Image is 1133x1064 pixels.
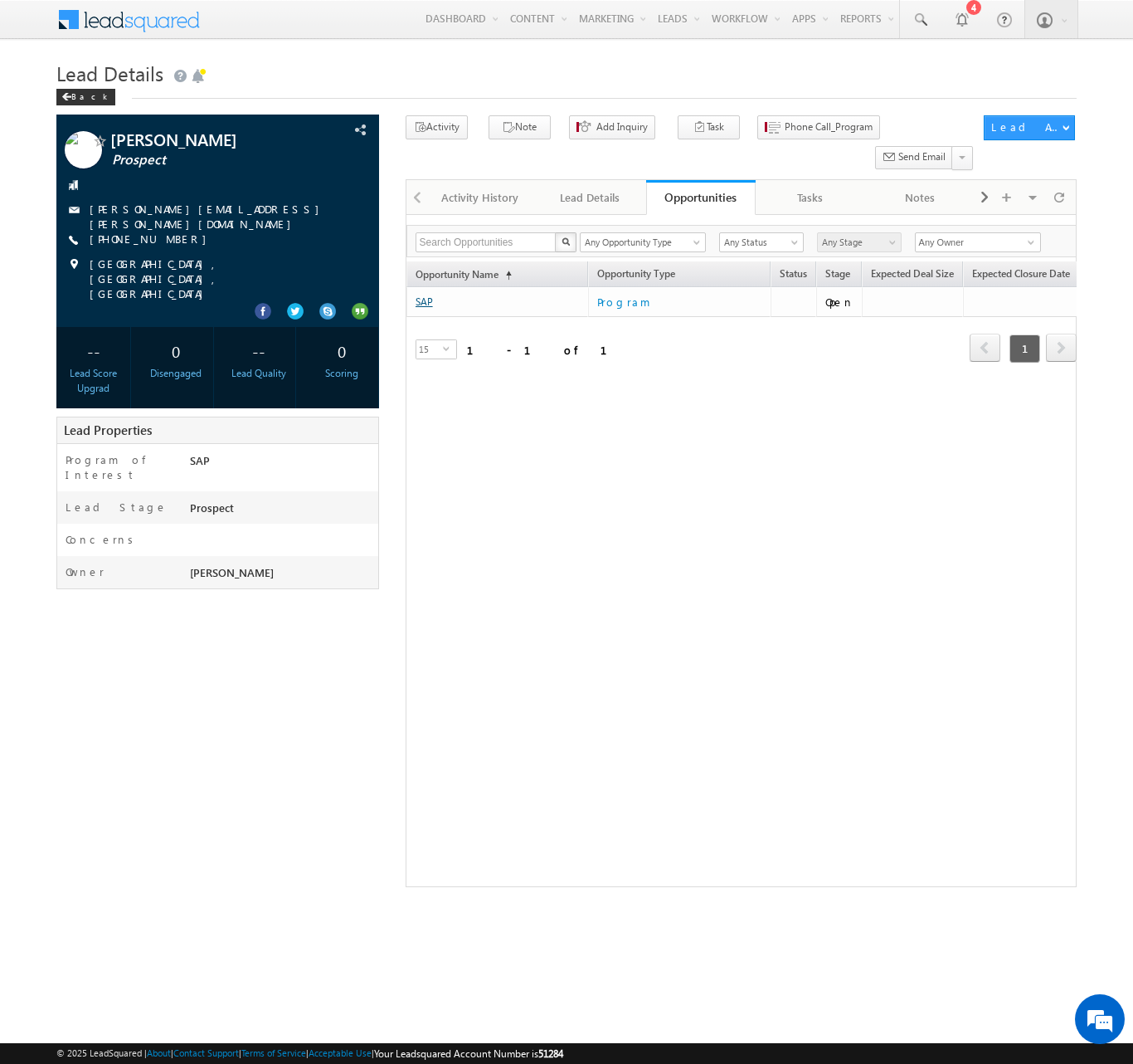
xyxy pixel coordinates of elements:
[678,115,740,139] button: Task
[970,335,1000,362] a: prev
[659,189,743,205] div: Opportunities
[86,87,279,109] div: Chat with us now
[863,265,962,286] a: Expected Deal Size
[90,232,215,248] span: [PHONE_NUMBER]
[56,89,115,105] div: Back
[66,564,105,579] label: Owner
[756,180,865,215] a: Tasks
[757,115,880,139] button: Phone Call_Program
[90,256,349,301] span: [GEOGRAPHIC_DATA], [GEOGRAPHIC_DATA], [GEOGRAPHIC_DATA]
[407,265,520,286] a: Opportunity Name(sorted ascending)
[416,295,433,308] a: SAP
[1046,334,1077,362] span: next
[65,131,102,174] img: Profile photo
[769,188,850,207] div: Tasks
[22,154,303,497] textarea: Type your message and hit 'Enter'
[970,334,1000,362] span: prev
[972,267,1070,280] span: Expected Closure Date
[110,131,309,148] span: [PERSON_NAME]
[562,237,570,246] img: Search
[915,232,1041,252] input: Type to Search
[226,511,301,534] em: Start Chat
[443,344,456,352] span: select
[28,87,70,109] img: d_60004797649_company_0_60004797649
[536,180,645,215] a: Lead Details
[538,1047,563,1060] span: 51284
[186,452,378,476] div: SAP
[871,267,954,280] span: Expected Deal Size
[964,265,1078,286] a: Expected Closure Date
[56,1046,563,1062] span: © 2025 LeadSquared | | | | |
[56,88,124,102] a: Back
[719,232,804,252] a: Any Status
[226,366,292,381] div: Lead Quality
[309,366,374,381] div: Scoring
[785,120,873,134] span: Phone Call_Program
[646,180,756,215] a: Opportunities
[1046,335,1077,362] a: next
[771,265,815,286] a: Status
[66,452,173,482] label: Program of Interest
[875,146,953,170] button: Send Email
[374,1047,563,1060] span: Your Leadsquared Account Number is
[865,180,975,215] a: Notes
[549,188,630,207] div: Lead Details
[226,335,292,366] div: --
[878,188,960,207] div: Notes
[898,149,946,164] span: Send Email
[580,232,706,252] a: Any Opportunity Type
[818,235,897,250] span: Any Stage
[147,1047,171,1058] a: About
[489,115,551,139] button: Note
[61,366,126,396] div: Lead Score Upgrad
[825,267,850,280] span: Stage
[596,120,648,134] span: Add Inquiry
[426,180,536,215] a: Activity History
[66,500,168,515] label: Lead Stage
[1009,334,1040,363] span: 1
[825,295,854,310] div: Open
[190,565,274,579] span: [PERSON_NAME]
[173,1047,239,1058] a: Contact Support
[143,335,209,366] div: 0
[597,292,763,312] a: Program
[581,235,695,250] span: Any Opportunity Type
[1019,234,1039,251] a: Show All Items
[241,1047,306,1058] a: Terms of Service
[272,8,312,48] div: Minimize live chat window
[56,60,163,86] span: Lead Details
[186,500,378,523] div: Prospect
[309,335,374,366] div: 0
[440,188,521,207] div: Activity History
[309,1047,372,1058] a: Acceptable Use
[64,422,152,438] span: Lead Properties
[90,202,328,231] a: [PERSON_NAME][EMAIL_ADDRESS][PERSON_NAME][DOMAIN_NAME]
[112,152,311,168] span: Prospect
[569,115,655,139] button: Add Inquiry
[406,115,468,139] button: Activity
[720,235,799,250] span: Any Status
[817,265,858,286] a: Stage
[416,340,443,359] span: 15
[589,265,770,286] span: Opportunity Type
[416,268,498,281] span: Opportunity Name
[984,115,1075,140] button: Lead Actions
[143,366,209,381] div: Disengaged
[66,532,139,547] label: Concerns
[467,340,627,359] div: 1 - 1 of 1
[991,120,1062,134] div: Lead Actions
[61,335,126,366] div: --
[817,232,902,252] a: Any Stage
[498,269,512,282] span: (sorted ascending)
